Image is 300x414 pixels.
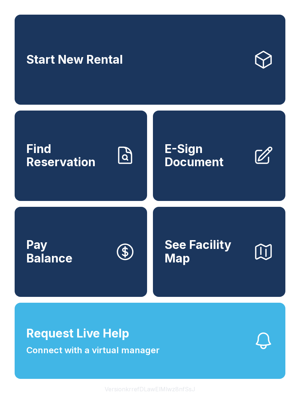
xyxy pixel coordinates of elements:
span: E-Sign Document [165,142,247,169]
a: E-Sign Document [153,111,285,201]
span: Connect with a virtual manager [26,344,160,357]
span: Find Reservation [26,142,109,169]
span: Request Live Help [26,325,129,342]
button: PayBalance [15,207,147,297]
a: Find Reservation [15,111,147,201]
button: Request Live HelpConnect with a virtual manager [15,303,285,379]
button: VersionkrrefDLawElMlwz8nfSsJ [99,379,201,399]
span: Pay Balance [26,238,72,265]
span: See Facility Map [165,238,247,265]
span: Start New Rental [26,53,123,67]
a: Start New Rental [15,15,285,105]
button: See Facility Map [153,207,285,297]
